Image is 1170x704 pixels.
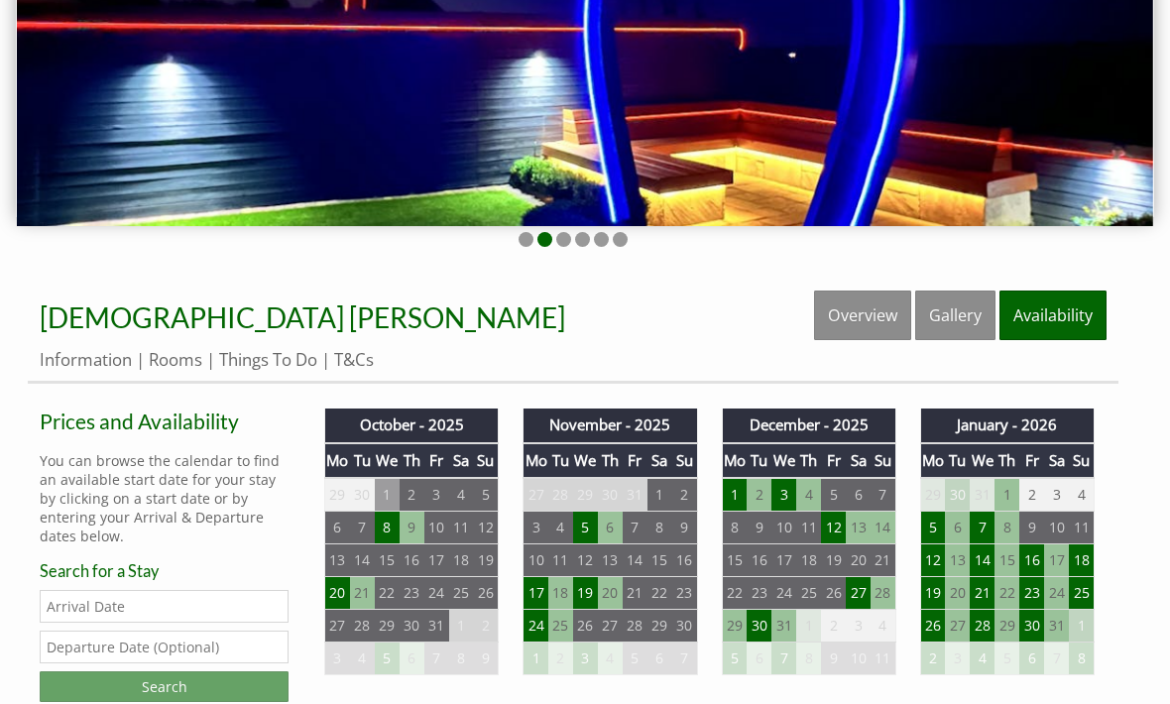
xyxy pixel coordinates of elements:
[375,479,400,513] td: 1
[871,479,895,513] td: 7
[40,301,565,335] a: [DEMOGRAPHIC_DATA] [PERSON_NAME]
[325,444,350,479] th: Mo
[945,444,970,479] th: Tu
[1069,479,1094,513] td: 4
[524,444,548,479] th: Mo
[474,444,499,479] th: Su
[1069,644,1094,676] td: 8
[548,479,573,513] td: 28
[1019,545,1044,578] td: 16
[945,545,970,578] td: 13
[945,644,970,676] td: 3
[623,545,647,578] td: 14
[40,349,132,372] a: Information
[672,644,697,676] td: 7
[1069,545,1094,578] td: 18
[424,545,449,578] td: 17
[771,611,796,644] td: 31
[350,479,375,513] td: 30
[375,545,400,578] td: 15
[350,644,375,676] td: 4
[524,611,548,644] td: 24
[647,479,672,513] td: 1
[920,513,945,545] td: 5
[548,545,573,578] td: 11
[40,632,289,664] input: Departure Date (Optional)
[846,644,871,676] td: 10
[771,644,796,676] td: 7
[573,611,598,644] td: 26
[1044,545,1069,578] td: 17
[325,410,499,443] th: October - 2025
[647,578,672,611] td: 22
[350,578,375,611] td: 21
[945,479,970,513] td: 30
[821,644,846,676] td: 9
[1044,578,1069,611] td: 24
[970,513,994,545] td: 7
[524,479,548,513] td: 27
[970,578,994,611] td: 21
[1019,513,1044,545] td: 9
[1044,644,1069,676] td: 7
[449,578,474,611] td: 25
[1019,479,1044,513] td: 2
[747,513,771,545] td: 9
[524,578,548,611] td: 17
[871,545,895,578] td: 21
[920,578,945,611] td: 19
[573,513,598,545] td: 5
[573,545,598,578] td: 12
[796,578,821,611] td: 25
[994,611,1019,644] td: 29
[449,545,474,578] td: 18
[548,644,573,676] td: 2
[945,513,970,545] td: 6
[325,578,350,611] td: 20
[573,644,598,676] td: 3
[871,578,895,611] td: 28
[722,545,747,578] td: 15
[771,479,796,513] td: 3
[994,444,1019,479] th: Th
[846,444,871,479] th: Sa
[548,513,573,545] td: 4
[40,591,289,624] input: Arrival Date
[400,479,424,513] td: 2
[846,611,871,644] td: 3
[814,292,911,341] a: Overview
[821,444,846,479] th: Fr
[548,444,573,479] th: Tu
[672,479,697,513] td: 2
[920,410,1094,443] th: January - 2026
[424,611,449,644] td: 31
[325,479,350,513] td: 29
[722,410,895,443] th: December - 2025
[375,644,400,676] td: 5
[821,545,846,578] td: 19
[400,513,424,545] td: 9
[846,479,871,513] td: 6
[722,444,747,479] th: Mo
[1069,513,1094,545] td: 11
[871,444,895,479] th: Su
[821,513,846,545] td: 12
[672,513,697,545] td: 9
[375,578,400,611] td: 22
[598,444,623,479] th: Th
[623,578,647,611] td: 21
[40,410,289,434] a: Prices and Availability
[623,644,647,676] td: 5
[424,479,449,513] td: 3
[994,644,1019,676] td: 5
[149,349,202,372] a: Rooms
[375,611,400,644] td: 29
[474,513,499,545] td: 12
[920,644,945,676] td: 2
[623,444,647,479] th: Fr
[970,644,994,676] td: 4
[400,444,424,479] th: Th
[1019,444,1044,479] th: Fr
